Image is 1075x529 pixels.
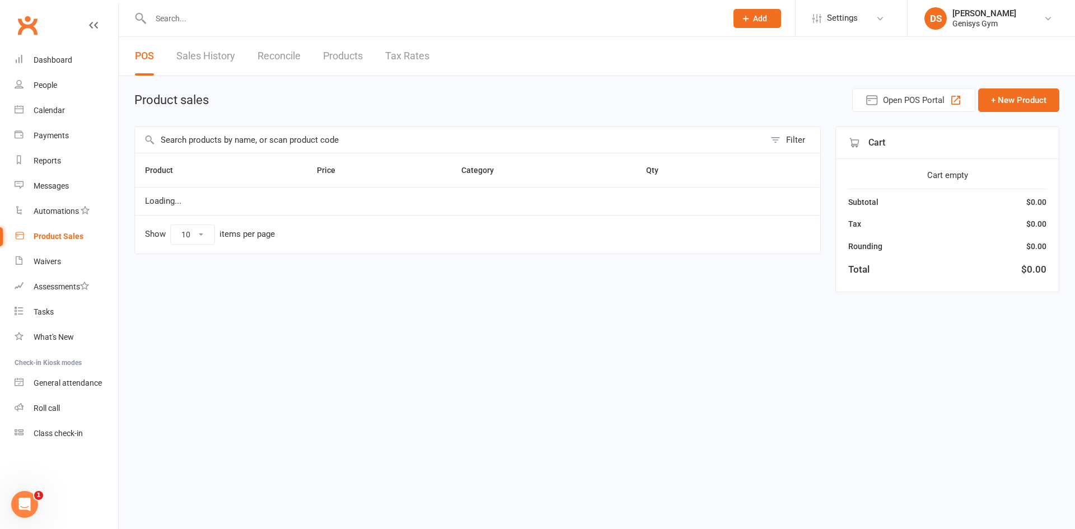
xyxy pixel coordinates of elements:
[15,224,118,249] a: Product Sales
[15,174,118,199] a: Messages
[836,127,1059,159] div: Cart
[15,371,118,396] a: General attendance kiosk mode
[15,396,118,421] a: Roll call
[317,163,348,177] button: Price
[461,163,506,177] button: Category
[317,166,348,175] span: Price
[34,378,102,387] div: General attendance
[147,11,719,26] input: Search...
[15,48,118,73] a: Dashboard
[34,257,61,266] div: Waivers
[883,93,945,107] span: Open POS Portal
[15,123,118,148] a: Payments
[34,55,72,64] div: Dashboard
[34,81,57,90] div: People
[952,8,1016,18] div: [PERSON_NAME]
[15,148,118,174] a: Reports
[15,325,118,350] a: What's New
[1026,240,1046,252] div: $0.00
[15,274,118,299] a: Assessments
[15,249,118,274] a: Waivers
[1026,196,1046,208] div: $0.00
[323,37,363,76] a: Products
[15,299,118,325] a: Tasks
[15,73,118,98] a: People
[34,282,89,291] div: Assessments
[135,37,154,76] a: POS
[134,93,209,107] h1: Product sales
[646,166,671,175] span: Qty
[34,429,83,438] div: Class check-in
[145,163,185,177] button: Product
[952,18,1016,29] div: Genisys Gym
[34,207,79,216] div: Automations
[848,240,882,252] div: Rounding
[11,491,38,518] iframe: Intercom live chat
[827,6,858,31] span: Settings
[135,127,765,153] input: Search products by name, or scan product code
[15,199,118,224] a: Automations
[848,218,861,230] div: Tax
[34,181,69,190] div: Messages
[34,232,83,241] div: Product Sales
[15,98,118,123] a: Calendar
[765,127,820,153] button: Filter
[1021,262,1046,277] div: $0.00
[34,404,60,413] div: Roll call
[15,421,118,446] a: Class kiosk mode
[258,37,301,76] a: Reconcile
[145,224,275,245] div: Show
[34,156,61,165] div: Reports
[34,333,74,341] div: What's New
[978,88,1059,112] button: + New Product
[135,187,820,215] td: Loading...
[1026,218,1046,230] div: $0.00
[753,14,767,23] span: Add
[646,163,671,177] button: Qty
[385,37,429,76] a: Tax Rates
[34,491,43,500] span: 1
[34,131,69,140] div: Payments
[219,230,275,239] div: items per page
[13,11,41,39] a: Clubworx
[145,166,185,175] span: Product
[852,88,975,112] button: Open POS Portal
[848,168,1046,182] div: Cart empty
[924,7,947,30] div: DS
[786,133,805,147] div: Filter
[34,307,54,316] div: Tasks
[848,262,870,277] div: Total
[34,106,65,115] div: Calendar
[461,166,506,175] span: Category
[176,37,235,76] a: Sales History
[733,9,781,28] button: Add
[848,196,878,208] div: Subtotal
